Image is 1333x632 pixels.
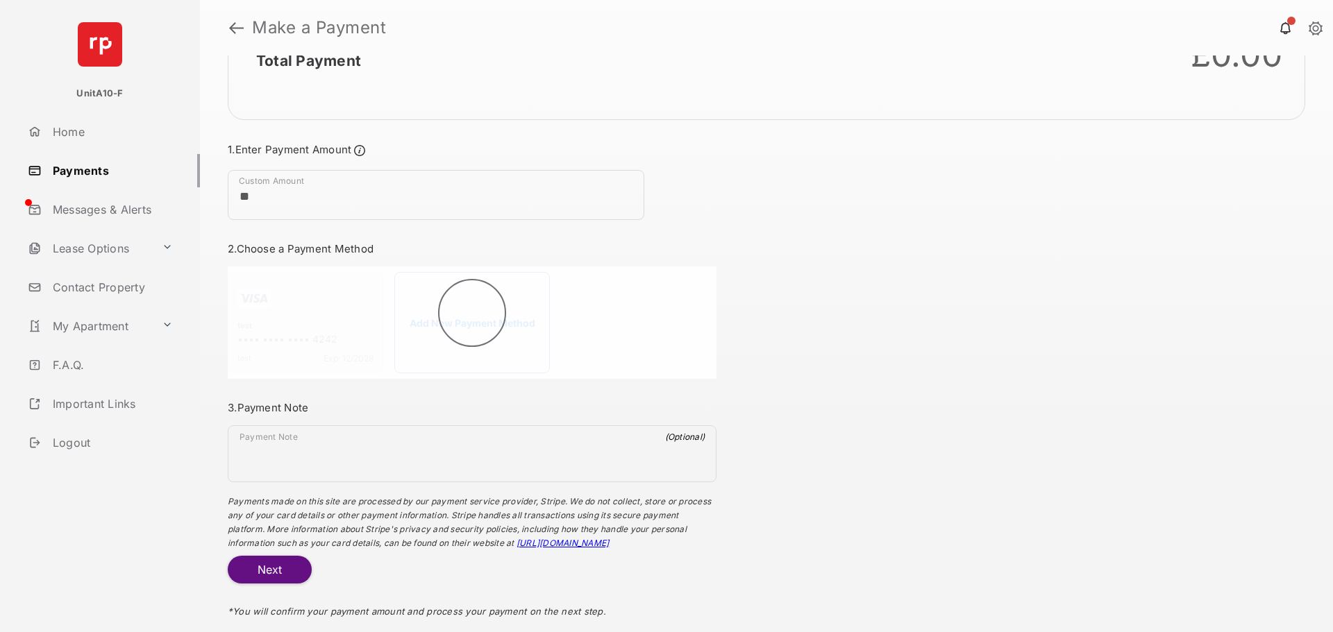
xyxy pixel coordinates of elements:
h2: Total Payment [256,52,361,69]
a: Messages & Alerts [22,193,200,226]
a: Logout [22,426,200,459]
button: Next [228,556,312,583]
h3: 1. Enter Payment Amount [228,142,716,159]
a: Important Links [22,387,178,420]
span: Payments made on this site are processed by our payment service provider, Stripe. We do not colle... [228,496,711,548]
div: * You will confirm your payment amount and process your payment on the next step. [228,583,716,631]
a: Lease Options [22,232,156,265]
img: svg+xml;base64,PHN2ZyB4bWxucz0iaHR0cDovL3d3dy53My5vcmcvMjAwMC9zdmciIHdpZHRoPSI2NCIgaGVpZ2h0PSI2NC... [78,22,122,67]
a: Payments [22,154,200,187]
p: UnitA10-F [76,87,123,101]
div: £0.00 [1191,35,1282,75]
a: My Apartment [22,309,156,343]
h3: 3. Payment Note [228,401,716,414]
h3: 2. Choose a Payment Method [228,242,716,255]
a: Contact Property [22,271,200,304]
strong: Make a Payment [252,19,386,36]
a: Home [22,115,200,148]
a: [URL][DOMAIN_NAME] [517,538,609,548]
a: F.A.Q. [22,348,200,382]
